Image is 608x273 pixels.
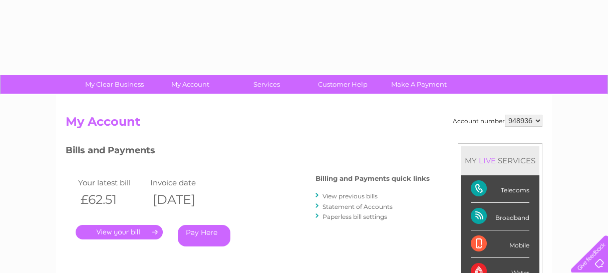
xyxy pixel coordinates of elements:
a: Services [225,75,308,94]
td: Your latest bill [76,176,148,189]
div: LIVE [477,156,498,165]
div: Account number [453,115,542,127]
div: Telecoms [471,175,529,203]
a: Paperless bill settings [323,213,387,220]
div: Mobile [471,230,529,258]
h4: Billing and Payments quick links [316,175,430,182]
div: MY SERVICES [461,146,539,175]
h2: My Account [66,115,542,134]
a: Make A Payment [378,75,460,94]
a: My Clear Business [73,75,156,94]
a: Statement of Accounts [323,203,393,210]
div: Broadband [471,203,529,230]
td: Invoice date [148,176,220,189]
a: My Account [149,75,232,94]
a: . [76,225,163,239]
h3: Bills and Payments [66,143,430,161]
th: £62.51 [76,189,148,210]
a: View previous bills [323,192,378,200]
a: Customer Help [301,75,384,94]
a: Pay Here [178,225,230,246]
th: [DATE] [148,189,220,210]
